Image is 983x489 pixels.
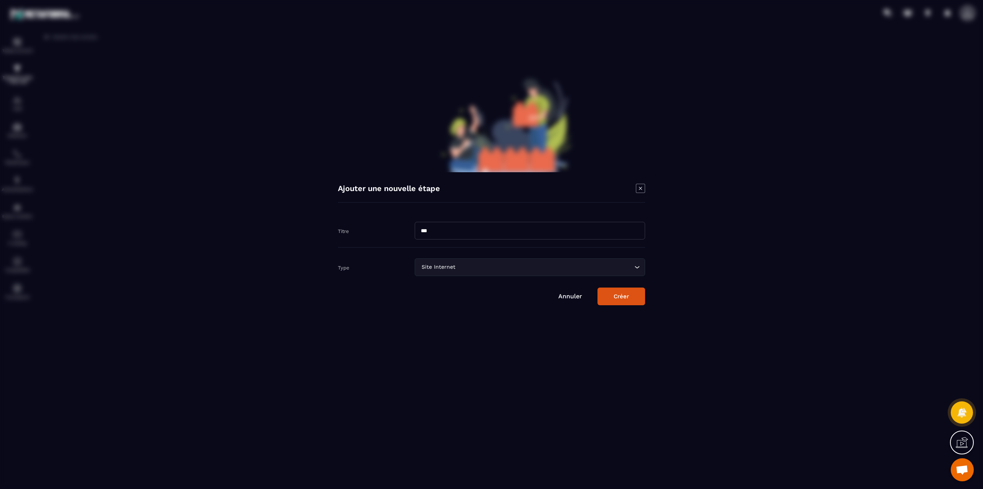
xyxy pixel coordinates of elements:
input: Search for option [457,263,632,271]
h4: Ajouter une nouvelle étape [338,184,440,195]
a: Annuler [558,293,582,300]
a: Mở cuộc trò chuyện [951,458,974,481]
div: Search for option [415,258,645,276]
label: Titre [338,228,349,234]
label: Type [338,265,349,271]
span: Site Internet [420,263,457,271]
button: Créer [597,288,645,305]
